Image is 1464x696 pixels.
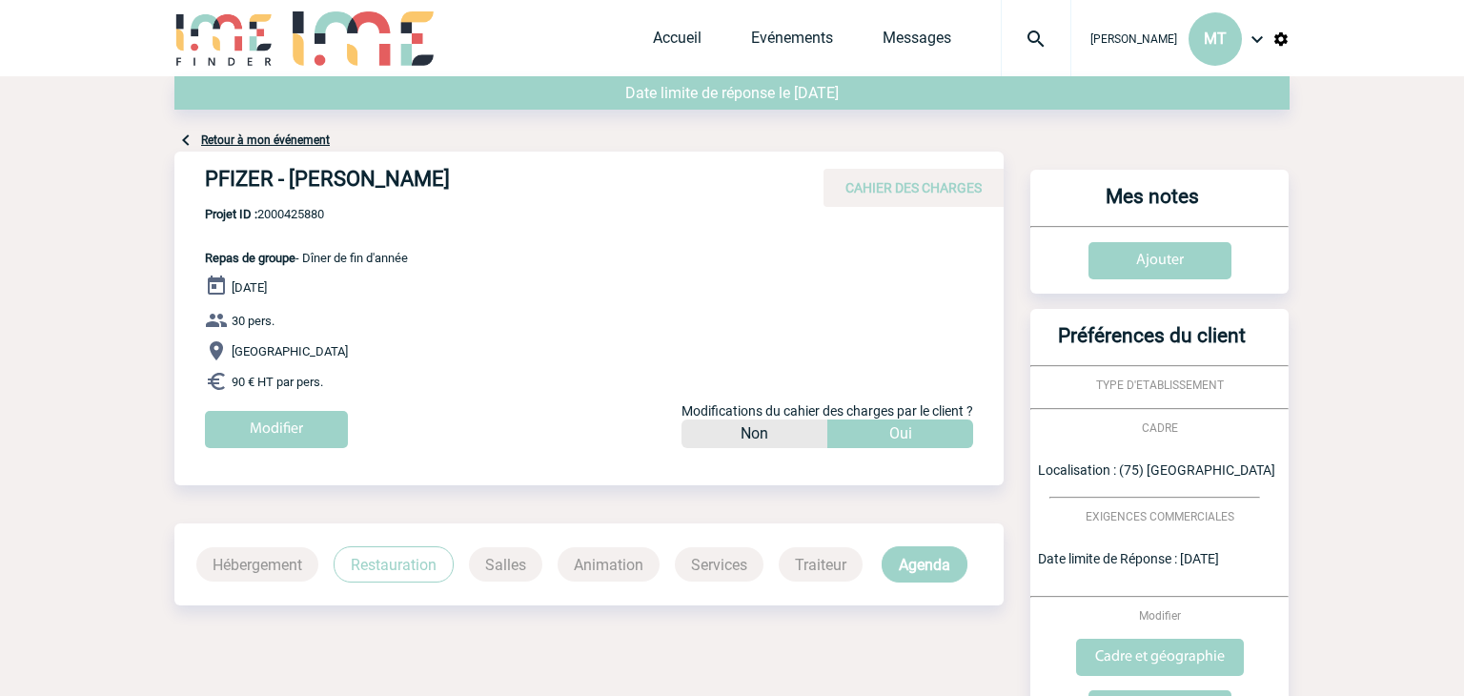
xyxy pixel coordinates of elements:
[1088,242,1231,279] input: Ajouter
[653,29,701,55] a: Accueil
[1139,609,1181,623] span: Modifier
[681,403,973,419] span: Modifications du cahier des charges par le client ?
[741,420,768,448] p: Non
[232,280,267,295] span: [DATE]
[1076,639,1244,676] input: Cadre et géographie
[675,547,763,582] p: Services
[205,251,295,265] span: Repas de groupe
[196,547,318,582] p: Hébergement
[205,167,777,199] h4: PFIZER - [PERSON_NAME]
[625,84,839,102] span: Date limite de réponse le [DATE]
[205,411,348,448] input: Modifier
[334,546,454,583] p: Restauration
[1142,421,1178,435] span: CADRE
[232,314,274,328] span: 30 pers.
[469,547,542,582] p: Salles
[205,251,408,265] span: - Dîner de fin d'année
[1204,30,1227,48] span: MT
[889,420,912,448] p: Oui
[883,29,951,55] a: Messages
[174,11,274,66] img: IME-Finder
[1096,379,1224,392] span: TYPE D'ETABLISSEMENT
[751,29,833,55] a: Evénements
[232,375,323,389] span: 90 € HT par pers.
[558,547,660,582] p: Animation
[779,547,863,582] p: Traiteur
[1090,32,1177,46] span: [PERSON_NAME]
[882,546,967,583] p: Agenda
[201,133,330,147] a: Retour à mon événement
[845,180,982,195] span: CAHIER DES CHARGES
[1038,462,1275,478] span: Localisation : (75) [GEOGRAPHIC_DATA]
[1086,510,1234,523] span: EXIGENCES COMMERCIALES
[1038,185,1266,226] h3: Mes notes
[205,207,257,221] b: Projet ID :
[232,344,348,358] span: [GEOGRAPHIC_DATA]
[205,207,408,221] span: 2000425880
[1038,324,1266,365] h3: Préférences du client
[1038,551,1219,566] span: Date limite de Réponse : [DATE]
